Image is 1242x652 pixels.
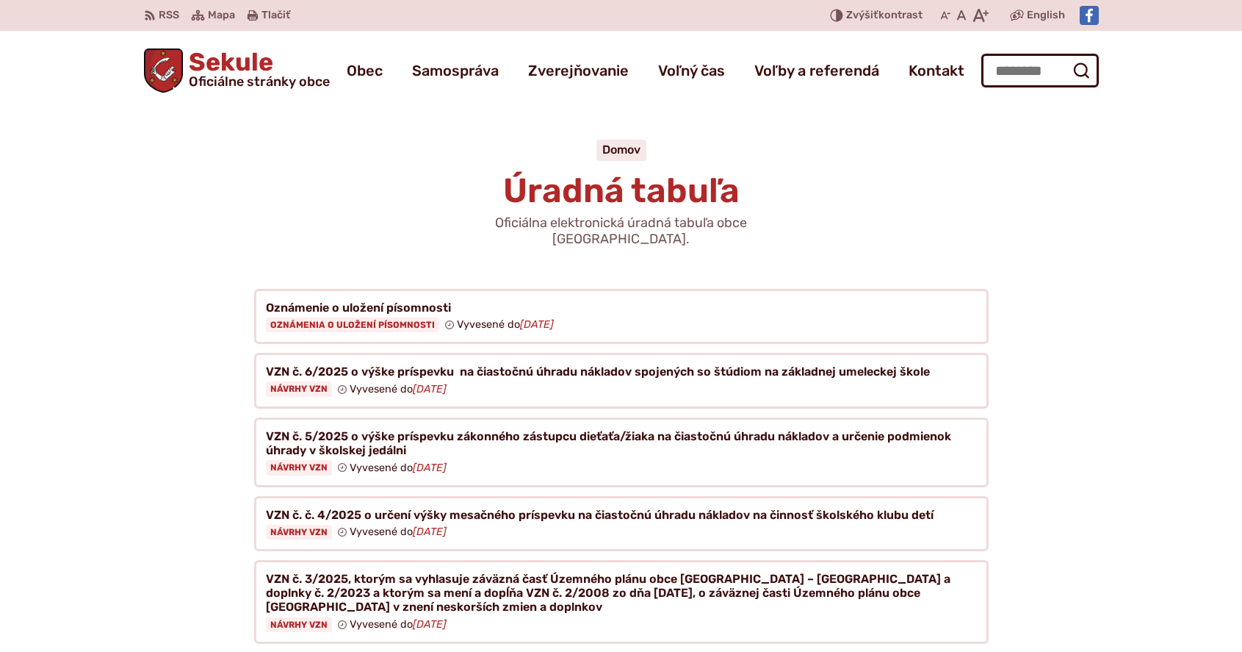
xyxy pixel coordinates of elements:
[602,143,640,157] a: Domov
[846,10,923,22] span: kontrast
[503,171,740,211] span: Úradná tabuľa
[254,289,989,345] a: Oznámenie o uložení písomnosti Oznámenia o uložení písomnosti Vyvesené do[DATE]
[412,50,499,91] a: Samospráva
[189,75,330,88] span: Oficiálne stránky obce
[754,50,879,91] a: Voľby a referendá
[144,49,331,93] a: Logo Sekule, prejsť na domovskú stránku.
[183,50,330,88] span: Sekule
[261,10,290,22] span: Tlačiť
[254,353,989,409] a: VZN č. 6/2025 o výške príspevku na čiastočnú úhradu nákladov spojených so štúdiom na základnej um...
[445,215,798,247] p: Oficiálna elektronická úradná tabuľa obce [GEOGRAPHIC_DATA].
[159,7,179,24] span: RSS
[528,50,629,91] a: Zverejňovanie
[254,496,989,552] a: VZN č. č. 4/2025 o určení výšky mesačného príspevku na čiastočnú úhradu nákladov na činnosť škols...
[658,50,725,91] a: Voľný čas
[208,7,235,24] span: Mapa
[1080,6,1099,25] img: Prejsť na Facebook stránku
[144,49,184,93] img: Prejsť na domovskú stránku
[1027,7,1065,24] span: English
[254,560,989,644] a: VZN č. 3/2025, ktorým sa vyhlasuje záväzná časť Územného plánu obce [GEOGRAPHIC_DATA] – [GEOGRAPH...
[347,50,383,91] a: Obec
[846,9,878,21] span: Zvýšiť
[254,418,989,487] a: VZN č. 5/2025 o výške príspevku zákonného zástupcu dieťaťa/žiaka na čiastočnú úhradu nákladov a u...
[1024,7,1068,24] a: English
[909,50,964,91] a: Kontakt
